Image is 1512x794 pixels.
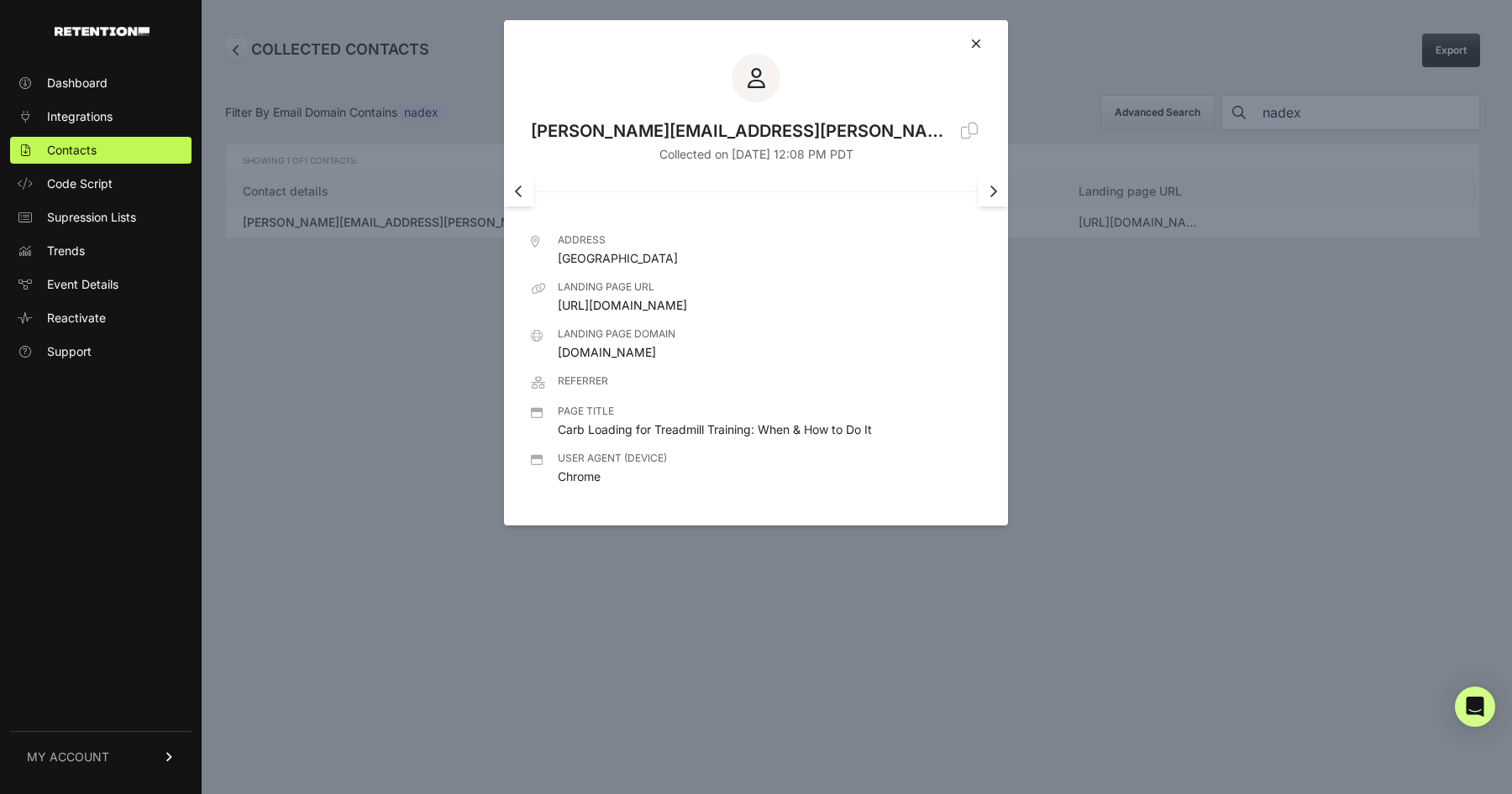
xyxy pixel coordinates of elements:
a: [DOMAIN_NAME] [558,345,656,359]
a: Reactivate [10,305,192,332]
span: MY ACCOUNT [27,749,109,765]
span: Supression Lists [47,209,136,226]
div: Landing page URL [558,280,687,294]
span: Code Script [47,175,113,192]
span: Contacts [47,142,97,159]
a: Integrations [10,103,192,130]
div: Chrome [558,452,667,485]
a: Event Details [10,271,192,298]
div: [GEOGRAPHIC_DATA] [558,233,678,267]
div: Referrer [558,374,608,388]
span: Support [47,343,92,360]
span: Trends [47,243,85,259]
div: Landing page domain [558,327,675,341]
a: [URL][DOMAIN_NAME] [558,298,687,312]
a: Supression Lists [10,204,192,231]
a: Dashboard [10,70,192,97]
div: Address [558,233,678,247]
span: Reactivate [47,310,106,326]
span: Dashboard [47,75,108,91]
a: Code Script [10,170,192,197]
div: marcus.dees@nadex.com [531,119,954,143]
div: Carb Loading for Treadmill Training: When & How to Do It [558,405,872,438]
a: MY ACCOUNT [10,731,192,782]
a: Support [10,338,192,365]
img: Retention.com [55,27,150,36]
span: Event Details [47,276,118,293]
span: Integrations [47,108,113,125]
p: Collected on [DATE] 12:08 PM PDT [531,146,981,163]
div: Open Intercom Messenger [1455,687,1495,727]
a: Trends [10,238,192,264]
a: Contacts [10,137,192,164]
div: Page title [558,405,872,418]
div: User agent (device) [558,452,667,465]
